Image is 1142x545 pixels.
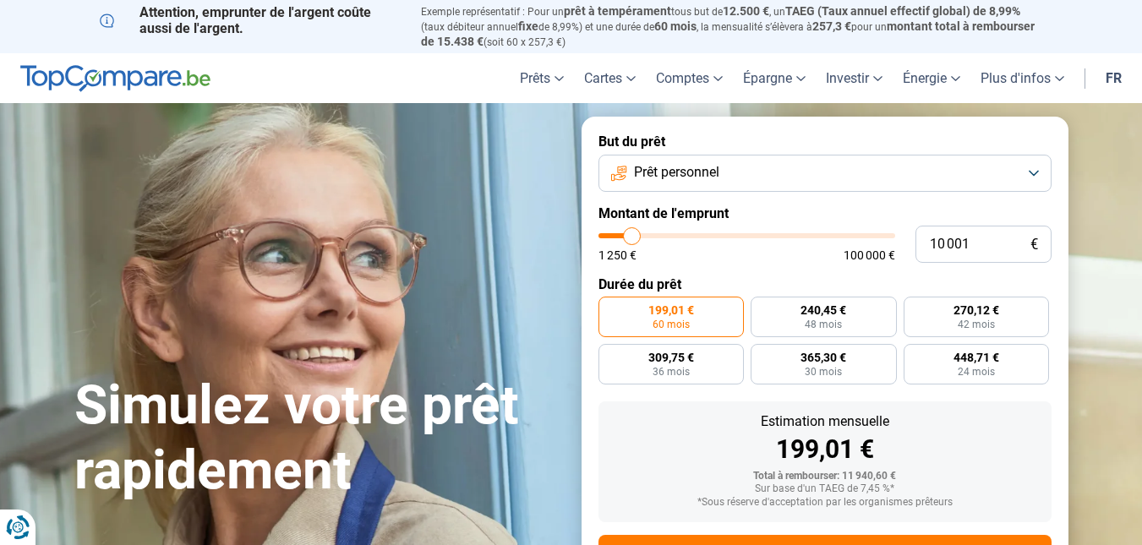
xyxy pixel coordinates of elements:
p: Exemple représentatif : Pour un tous but de , un (taux débiteur annuel de 8,99%) et une durée de ... [421,4,1043,49]
a: Épargne [733,53,816,103]
span: 60 mois [654,19,697,33]
label: Durée du prêt [598,276,1052,292]
span: TAEG (Taux annuel effectif global) de 8,99% [785,4,1020,18]
span: 199,01 € [648,304,694,316]
span: prêt à tempérament [564,4,671,18]
span: 42 mois [958,319,995,330]
span: 12.500 € [723,4,769,18]
span: 60 mois [653,319,690,330]
a: Énergie [893,53,970,103]
p: Attention, emprunter de l'argent coûte aussi de l'argent. [100,4,401,36]
span: 240,45 € [800,304,846,316]
span: 365,30 € [800,352,846,363]
img: TopCompare [20,65,210,92]
span: montant total à rembourser de 15.438 € [421,19,1035,48]
a: Comptes [646,53,733,103]
span: 448,71 € [953,352,999,363]
span: 48 mois [805,319,842,330]
a: Plus d'infos [970,53,1074,103]
span: 30 mois [805,367,842,377]
div: *Sous réserve d'acceptation par les organismes prêteurs [612,497,1038,509]
span: 270,12 € [953,304,999,316]
a: Investir [816,53,893,103]
label: But du prêt [598,134,1052,150]
div: Total à rembourser: 11 940,60 € [612,471,1038,482]
span: 24 mois [958,367,995,377]
button: Prêt personnel [598,155,1052,192]
span: fixe [518,19,538,33]
span: Prêt personnel [634,163,719,182]
div: Estimation mensuelle [612,415,1038,428]
span: € [1030,237,1038,252]
a: Prêts [510,53,574,103]
span: 1 250 € [598,249,637,261]
div: Sur base d'un TAEG de 7,45 %* [612,483,1038,495]
span: 309,75 € [648,352,694,363]
h1: Simulez votre prêt rapidement [74,373,561,504]
span: 100 000 € [844,249,895,261]
span: 257,3 € [812,19,851,33]
a: fr [1096,53,1132,103]
label: Montant de l'emprunt [598,205,1052,221]
a: Cartes [574,53,646,103]
span: 36 mois [653,367,690,377]
div: 199,01 € [612,437,1038,462]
